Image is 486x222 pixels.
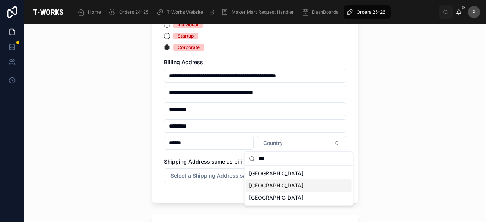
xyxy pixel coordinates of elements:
[232,9,294,15] span: Maker Mart Request Handler
[245,166,353,205] div: Suggestions
[106,5,154,19] a: Orders 24-25
[30,6,66,18] img: App logo
[88,9,101,15] span: Home
[299,5,344,19] a: DashBoards
[257,136,346,150] button: Select Button
[167,9,203,15] span: T-Works Website
[263,139,283,147] span: Country
[178,21,198,28] div: Individual
[219,5,299,19] a: Maker Mart Request Handler
[178,44,200,51] div: Corporate
[178,33,194,39] div: Startup
[246,167,352,179] div: [GEOGRAPHIC_DATA]
[246,179,352,192] div: [GEOGRAPHIC_DATA]
[164,59,203,65] span: Billing Address
[164,158,249,165] span: Shipping Address same as biling
[119,9,148,15] span: Orders 24-25
[472,9,475,15] span: P
[357,9,385,15] span: Orders 25-26
[164,168,346,183] button: Select Button
[246,192,352,204] div: [GEOGRAPHIC_DATA]
[72,4,439,20] div: scrollable content
[170,172,277,179] span: Select a Shipping Address same as biling
[75,5,106,19] a: Home
[344,5,391,19] a: Orders 25-26
[312,9,338,15] span: DashBoards
[154,5,219,19] a: T-Works Website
